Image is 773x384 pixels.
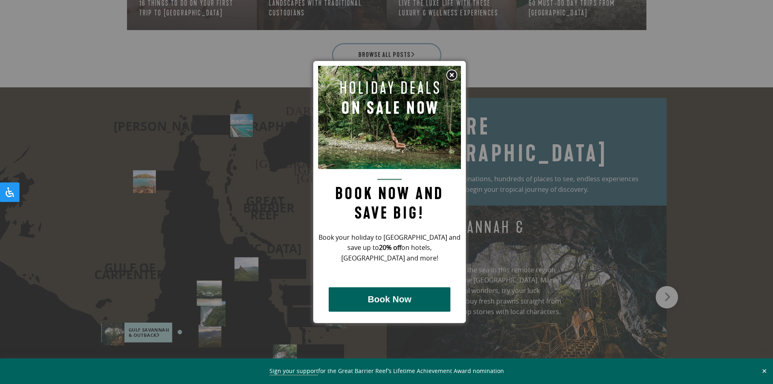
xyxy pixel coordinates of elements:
button: Book Now [329,287,450,312]
h2: Book now and save big! [318,179,461,223]
svg: Open Accessibility Panel [5,187,15,197]
span: for the Great Barrier Reef’s Lifetime Achievement Award nomination [269,367,504,375]
strong: 20% off [379,243,401,252]
button: Close [760,367,769,375]
a: Sign your support [269,367,318,375]
img: Pop up image for Holiday Packages [318,66,461,169]
p: Book your holiday to [GEOGRAPHIC_DATA] and save up to on hotels, [GEOGRAPHIC_DATA] and more! [318,232,461,264]
img: Close [446,69,458,81]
